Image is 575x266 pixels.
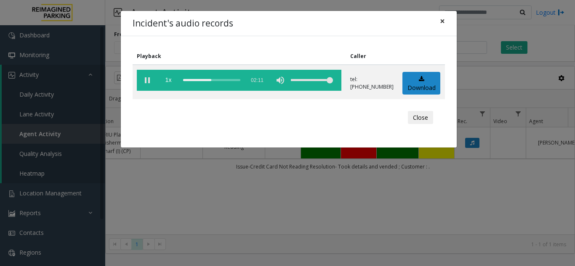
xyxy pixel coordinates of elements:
th: Playback [133,48,346,65]
p: tel:[PHONE_NUMBER] [350,76,394,91]
a: Download [402,72,440,95]
div: volume level [291,70,333,91]
div: scrub bar [183,70,240,91]
button: Close [434,11,451,32]
span: playback speed button [158,70,179,91]
th: Caller [346,48,398,65]
span: × [440,15,445,27]
h4: Incident's audio records [133,17,233,30]
button: Close [408,111,433,124]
